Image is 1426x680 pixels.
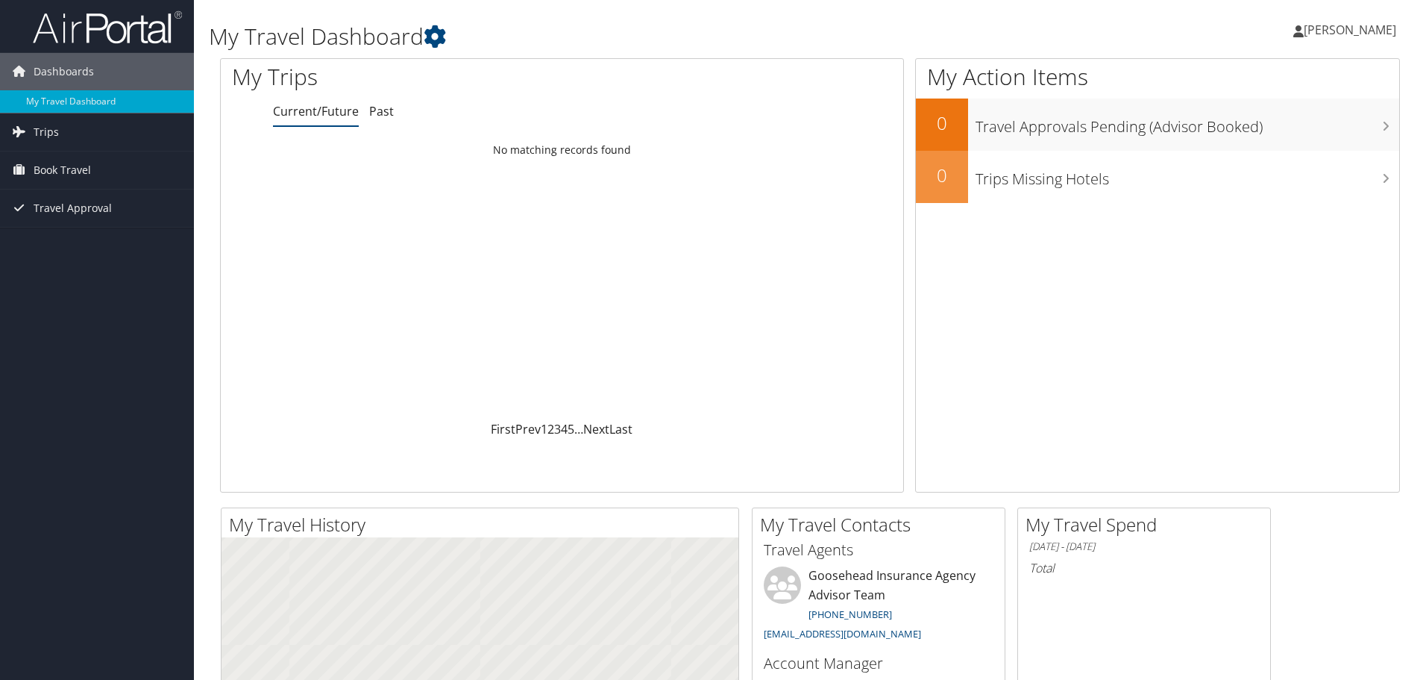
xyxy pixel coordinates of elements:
[515,421,541,437] a: Prev
[1293,7,1411,52] a: [PERSON_NAME]
[916,151,1399,203] a: 0Trips Missing Hotels
[756,567,1001,646] li: Goosehead Insurance Agency Advisor Team
[1029,540,1259,554] h6: [DATE] - [DATE]
[574,421,583,437] span: …
[369,103,394,119] a: Past
[583,421,609,437] a: Next
[808,608,892,621] a: [PHONE_NUMBER]
[232,61,608,93] h1: My Trips
[916,163,968,188] h2: 0
[760,512,1005,537] h2: My Travel Contacts
[34,113,59,151] span: Trips
[221,137,903,163] td: No matching records found
[273,103,359,119] a: Current/Future
[1304,22,1396,38] span: [PERSON_NAME]
[568,421,574,437] a: 5
[976,109,1399,137] h3: Travel Approvals Pending (Advisor Booked)
[916,61,1399,93] h1: My Action Items
[34,53,94,90] span: Dashboards
[33,10,182,45] img: airportal-logo.png
[764,653,993,674] h3: Account Manager
[609,421,632,437] a: Last
[1025,512,1270,537] h2: My Travel Spend
[547,421,554,437] a: 2
[209,21,1011,52] h1: My Travel Dashboard
[554,421,561,437] a: 3
[916,110,968,136] h2: 0
[916,99,1399,151] a: 0Travel Approvals Pending (Advisor Booked)
[229,512,738,537] h2: My Travel History
[764,627,921,640] a: [EMAIL_ADDRESS][DOMAIN_NAME]
[541,421,547,437] a: 1
[1029,560,1259,576] h6: Total
[34,152,91,189] span: Book Travel
[764,540,993,561] h3: Travel Agents
[976,161,1399,190] h3: Trips Missing Hotels
[561,421,568,437] a: 4
[34,190,112,227] span: Travel Approval
[491,421,515,437] a: First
